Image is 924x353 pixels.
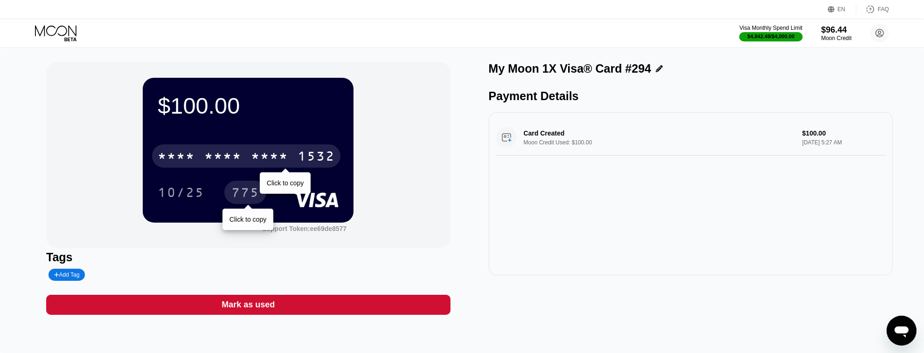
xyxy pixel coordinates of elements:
[739,25,802,31] div: Visa Monthly Spend Limit
[231,186,259,201] div: 775
[821,25,852,35] div: $96.44
[54,272,79,278] div: Add Tag
[49,269,85,281] div: Add Tag
[298,150,335,165] div: 1532
[748,34,795,39] div: $4,842.48 / $4,000.00
[46,295,450,315] div: Mark as used
[739,25,802,41] div: Visa Monthly Spend Limit$4,842.48/$4,000.00
[821,35,852,41] div: Moon Credit
[887,316,917,346] iframe: Button to launch messaging window
[262,225,347,232] div: Support Token: ee69de8577
[821,25,852,41] div: $96.44Moon Credit
[878,6,889,13] div: FAQ
[151,181,211,204] div: 10/25
[46,251,450,264] div: Tags
[828,5,856,14] div: EN
[856,5,889,14] div: FAQ
[158,93,339,119] div: $100.00
[224,181,266,204] div: 775
[229,216,266,223] div: Click to copy
[267,179,304,187] div: Click to copy
[158,186,204,201] div: 10/25
[838,6,846,13] div: EN
[222,299,275,310] div: Mark as used
[262,225,347,232] div: Support Token:ee69de8577
[489,62,652,75] div: My Moon 1X Visa® Card #294
[489,89,893,103] div: Payment Details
